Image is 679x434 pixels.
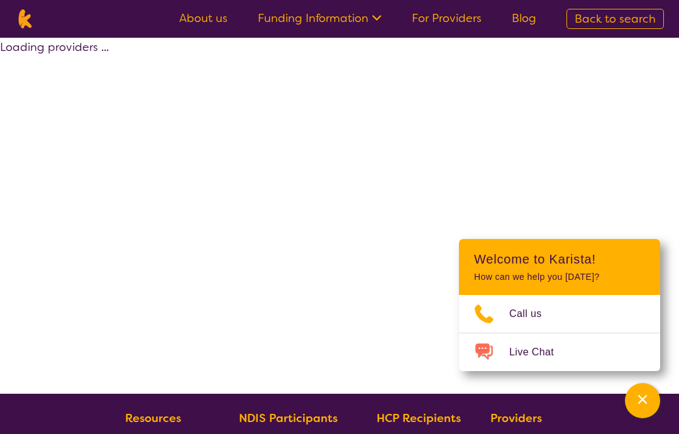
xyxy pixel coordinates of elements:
[490,411,542,426] b: Providers
[377,411,461,426] b: HCP Recipients
[509,343,569,362] span: Live Chat
[412,11,482,26] a: For Providers
[474,252,645,267] h2: Welcome to Karista!
[15,9,35,28] img: Karista logo
[459,239,660,371] div: Channel Menu
[179,11,228,26] a: About us
[239,411,338,426] b: NDIS Participants
[459,295,660,371] ul: Choose channel
[474,272,645,282] p: How can we help you [DATE]?
[512,11,536,26] a: Blog
[125,411,181,426] b: Resources
[566,9,664,29] a: Back to search
[575,11,656,26] span: Back to search
[509,304,557,323] span: Call us
[258,11,382,26] a: Funding Information
[625,383,660,418] button: Channel Menu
